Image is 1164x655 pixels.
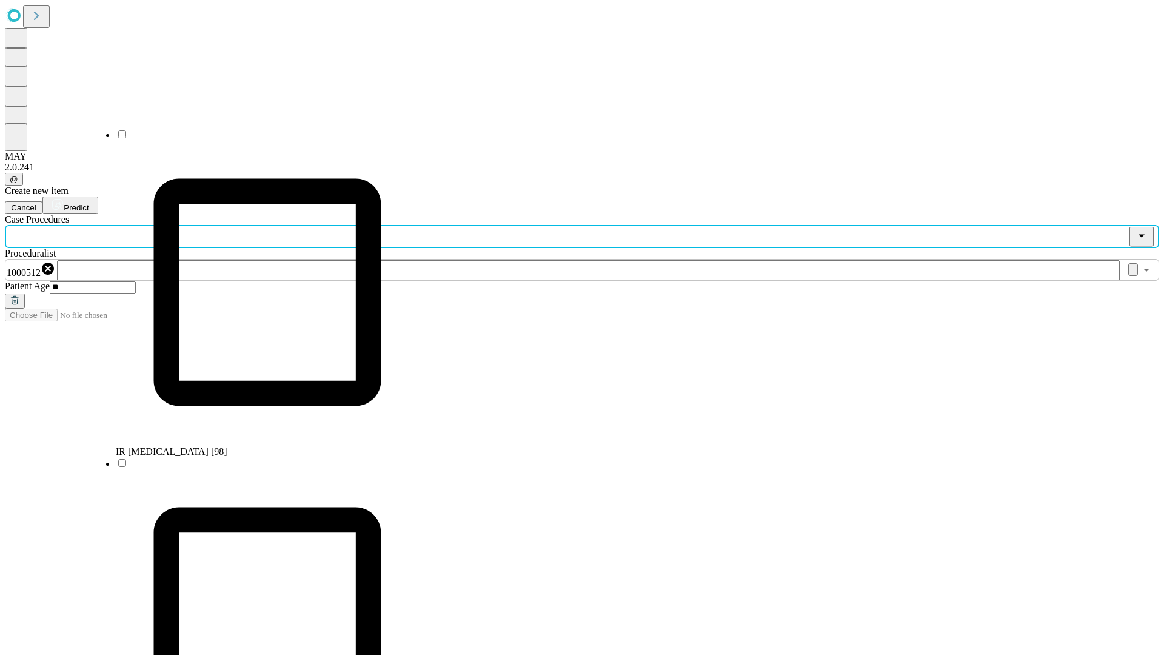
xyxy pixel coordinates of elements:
[5,214,69,224] span: Scheduled Procedure
[7,267,41,278] span: 1000512
[5,186,69,196] span: Create new item
[11,203,36,212] span: Cancel
[116,446,227,457] span: IR [MEDICAL_DATA] [98]
[5,151,1159,162] div: MAY
[42,196,98,214] button: Predict
[7,261,55,278] div: 1000512
[5,281,50,291] span: Patient Age
[1128,263,1138,276] button: Clear
[5,248,56,258] span: Proceduralist
[10,175,18,184] span: @
[5,162,1159,173] div: 2.0.241
[5,201,42,214] button: Cancel
[5,173,23,186] button: @
[64,203,89,212] span: Predict
[1138,261,1155,278] button: Open
[1129,227,1154,247] button: Close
